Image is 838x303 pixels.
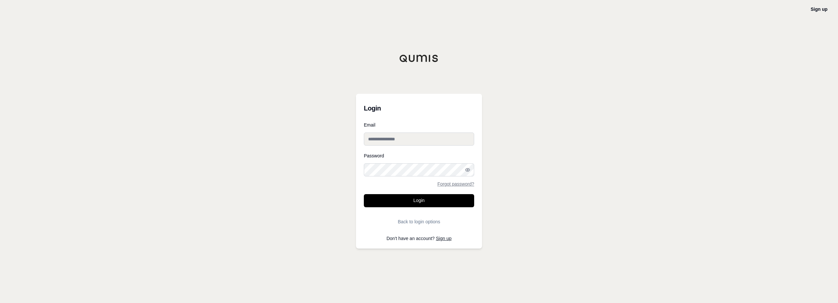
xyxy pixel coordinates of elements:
[399,54,439,62] img: Qumis
[364,215,474,228] button: Back to login options
[364,236,474,241] p: Don't have an account?
[437,182,474,186] a: Forgot password?
[364,153,474,158] label: Password
[364,194,474,207] button: Login
[811,7,827,12] a: Sign up
[364,102,474,115] h3: Login
[436,236,452,241] a: Sign up
[364,123,474,127] label: Email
